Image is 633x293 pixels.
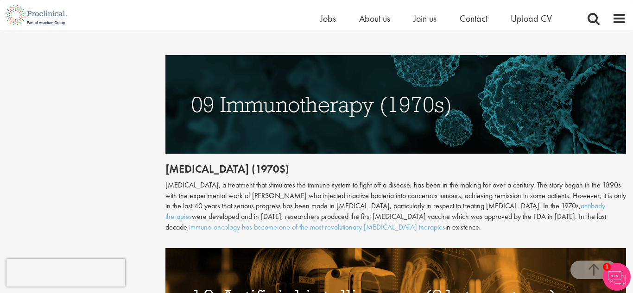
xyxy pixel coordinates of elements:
a: immuno-oncology has become one of the most revolutionary [MEDICAL_DATA] therapies [189,222,445,232]
img: Chatbot [603,263,631,291]
a: Jobs [320,12,336,25]
a: About us [359,12,390,25]
a: Join us [413,12,437,25]
h2: [MEDICAL_DATA] (1970s) [165,163,627,175]
a: antibody therapies [165,201,605,221]
a: Contact [460,12,487,25]
span: 1 [603,263,611,271]
div: [MEDICAL_DATA], a treatment that stimulates the immune system to fight off a disease, has been in... [165,180,627,233]
a: Upload CV [511,12,552,25]
iframe: reCAPTCHA [6,259,125,287]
